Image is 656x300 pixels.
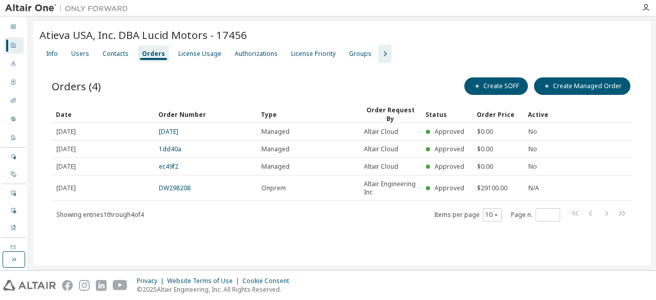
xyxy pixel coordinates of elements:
a: 1dd40a [159,145,181,153]
span: Showing entries 1 through 4 of 4 [56,210,144,219]
span: Page n. [511,208,560,222]
div: Users [4,56,24,72]
div: License Usage [178,50,221,58]
div: User Events [4,185,24,202]
img: linkedin.svg [96,280,107,291]
div: Orders [142,50,165,58]
div: Managed [4,149,24,165]
img: altair_logo.svg [3,280,56,291]
div: Authorizations [235,50,278,58]
span: N/A [528,184,539,192]
div: Company Profile [4,130,24,146]
div: Website Terms of Use [167,277,242,285]
span: Items per page [434,208,502,222]
div: Company Events [4,203,24,219]
span: $29100.00 [477,184,507,192]
span: Approved [435,127,464,136]
div: Order Number [158,106,253,123]
span: Approved [435,184,464,192]
span: $0.00 [477,163,493,171]
button: 10 [485,211,499,219]
span: No [528,145,537,153]
span: $0.00 [477,128,493,136]
div: Active [528,106,571,123]
img: facebook.svg [62,280,73,291]
span: [DATE] [56,184,76,192]
div: Product Downloads [4,220,24,236]
span: Orders (4) [52,79,101,93]
button: Create SOFF [464,77,528,95]
a: DW298208 [159,184,191,192]
span: Altair Engineering Inc [364,180,417,196]
div: Users [71,50,89,58]
span: $0.00 [477,145,493,153]
div: Units Usage BI [4,239,24,255]
div: Groups [349,50,372,58]
span: Approved [435,145,464,153]
span: [DATE] [56,128,76,136]
div: Orders [4,74,24,91]
a: ec49f2 [159,162,178,171]
span: Managed [261,128,290,136]
img: Altair One [5,3,133,13]
span: [DATE] [56,145,76,153]
div: User Profile [4,111,24,128]
img: instagram.svg [79,280,90,291]
span: Approved [435,162,464,171]
img: youtube.svg [113,280,128,291]
div: Order Price [477,106,520,123]
span: Altair Cloud [364,163,398,171]
p: © 2025 Altair Engineering, Inc. All Rights Reserved. [137,285,295,294]
div: Contacts [102,50,129,58]
div: Date [56,106,150,123]
div: Dashboard [4,19,24,35]
span: No [528,163,537,171]
span: Managed [261,163,290,171]
div: On Prem [4,166,24,183]
div: Privacy [137,277,167,285]
div: Cookie Consent [242,277,295,285]
span: Atieva USA, Inc. DBA Lucid Motors - 17456 [39,28,247,42]
div: License Priority [291,50,336,58]
span: [DATE] [56,163,76,171]
div: Status [425,106,468,123]
span: No [528,128,537,136]
span: Managed [261,145,290,153]
div: SKUs [4,93,24,109]
button: Create Managed Order [534,77,630,95]
span: Altair Cloud [364,128,398,136]
span: Altair Cloud [364,145,398,153]
div: Companies [4,37,24,54]
div: Type [261,106,355,123]
a: [DATE] [159,127,178,136]
div: Info [46,50,58,58]
span: Onprem [261,184,286,192]
div: Order Request By [363,106,417,123]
